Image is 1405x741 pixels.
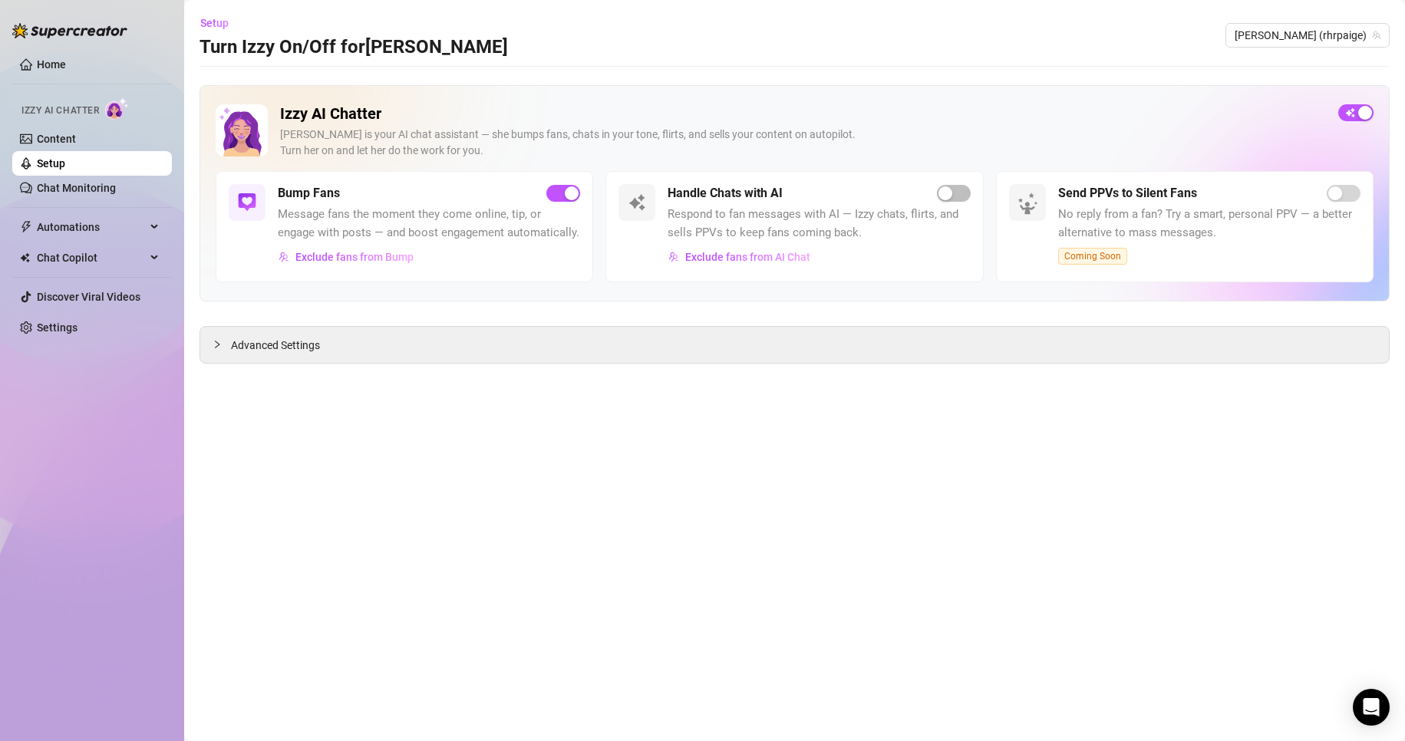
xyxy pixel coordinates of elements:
[278,184,340,203] h5: Bump Fans
[200,17,229,29] span: Setup
[105,97,129,120] img: AI Chatter
[1235,24,1380,47] span: Paige (rhrpaige)
[37,58,66,71] a: Home
[20,252,30,263] img: Chat Copilot
[213,336,231,353] div: collapsed
[37,321,78,334] a: Settings
[37,215,146,239] span: Automations
[37,291,140,303] a: Discover Viral Videos
[231,337,320,354] span: Advanced Settings
[238,193,256,212] img: svg%3e
[20,221,32,233] span: thunderbolt
[37,133,76,145] a: Content
[21,104,99,118] span: Izzy AI Chatter
[668,206,970,242] span: Respond to fan messages with AI — Izzy chats, flirts, and sells PPVs to keep fans coming back.
[668,245,811,269] button: Exclude fans from AI Chat
[1058,248,1127,265] span: Coming Soon
[295,251,414,263] span: Exclude fans from Bump
[1017,193,1042,217] img: silent-fans-ppv-o-N6Mmdf.svg
[278,206,580,242] span: Message fans the moment they come online, tip, or engage with posts — and boost engagement automa...
[280,104,1326,123] h2: Izzy AI Chatter
[1353,689,1390,726] div: Open Intercom Messenger
[280,127,1326,159] div: [PERSON_NAME] is your AI chat assistant — she bumps fans, chats in your tone, flirts, and sells y...
[279,252,289,262] img: svg%3e
[668,252,679,262] img: svg%3e
[1058,184,1197,203] h5: Send PPVs to Silent Fans
[200,11,241,35] button: Setup
[278,245,414,269] button: Exclude fans from Bump
[216,104,268,156] img: Izzy AI Chatter
[628,193,646,212] img: svg%3e
[37,157,65,170] a: Setup
[668,184,783,203] h5: Handle Chats with AI
[213,340,222,349] span: collapsed
[200,35,508,60] h3: Turn Izzy On/Off for [PERSON_NAME]
[37,182,116,194] a: Chat Monitoring
[685,251,810,263] span: Exclude fans from AI Chat
[1372,31,1381,40] span: team
[1058,206,1360,242] span: No reply from a fan? Try a smart, personal PPV — a better alternative to mass messages.
[37,245,146,270] span: Chat Copilot
[12,23,127,38] img: logo-BBDzfeDw.svg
